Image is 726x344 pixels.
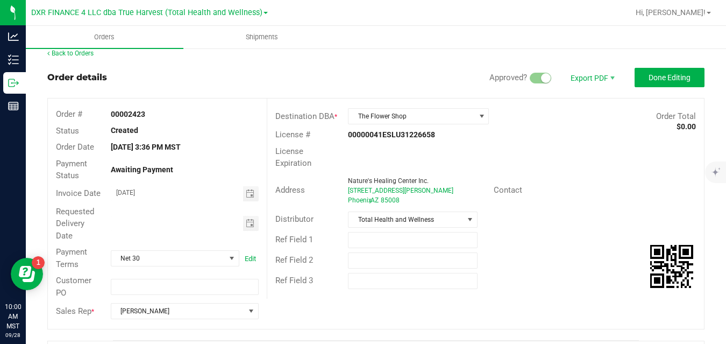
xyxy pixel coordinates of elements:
span: Phoenix [348,196,372,204]
span: Order Total [656,111,696,121]
span: [PERSON_NAME] [111,304,245,319]
strong: [DATE] 3:36 PM MST [111,143,181,151]
a: Back to Orders [47,50,94,57]
inline-svg: Reports [8,101,19,111]
inline-svg: Analytics [8,31,19,42]
a: Shipments [183,26,341,48]
span: Orders [80,32,129,42]
span: Total Health and Wellness [348,212,464,227]
span: Distributor [275,214,314,224]
span: Shipments [231,32,293,42]
span: Destination DBA [275,111,334,121]
span: Done Editing [649,73,691,82]
span: Ref Field 3 [275,276,313,285]
span: Order # [56,109,82,119]
iframe: Resource center [11,258,43,290]
span: Ref Field 2 [275,255,313,265]
a: Orders [26,26,183,48]
span: Contact [494,185,522,195]
qrcode: 00002423 [650,245,693,288]
strong: Awaiting Payment [111,165,173,174]
span: Address [275,185,305,195]
span: Nature's Healing Center Inc. [348,177,429,185]
span: Order Date [56,142,94,152]
span: Toggle calendar [243,186,259,201]
span: Payment Status [56,159,87,181]
span: Approved? [489,73,527,82]
span: AZ [371,196,379,204]
span: Sales Rep [56,306,91,316]
span: The Flower Shop [348,109,475,124]
span: License Expiration [275,146,311,169]
button: Done Editing [635,68,704,87]
strong: Created [111,126,138,135]
span: , [369,196,371,204]
li: Export PDF [559,68,624,87]
span: [STREET_ADDRESS][PERSON_NAME] [348,187,453,194]
inline-svg: Inventory [8,54,19,65]
a: Edit [245,255,256,263]
strong: $0.00 [677,122,696,131]
span: 85008 [381,196,400,204]
div: Order details [47,71,107,84]
p: 10:00 AM MST [5,302,21,331]
span: Customer PO [56,276,91,298]
span: Requested Delivery Date [56,207,94,241]
span: Hi, [PERSON_NAME]! [636,8,706,17]
inline-svg: Outbound [8,78,19,88]
p: 09/28 [5,331,21,339]
span: License # [275,130,310,139]
strong: 00002423 [111,110,145,118]
strong: 00000041ESLU31226658 [348,130,435,139]
iframe: Resource center unread badge [32,256,45,269]
span: DXR FINANCE 4 LLC dba True Harvest (Total Health and Wellness) [31,8,262,17]
span: Net 30 [111,251,225,266]
span: Invoice Date [56,188,101,198]
img: Scan me! [650,245,693,288]
span: Status [56,126,79,136]
span: Ref Field 1 [275,235,313,244]
span: Payment Terms [56,247,87,269]
span: Toggle calendar [243,216,259,231]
